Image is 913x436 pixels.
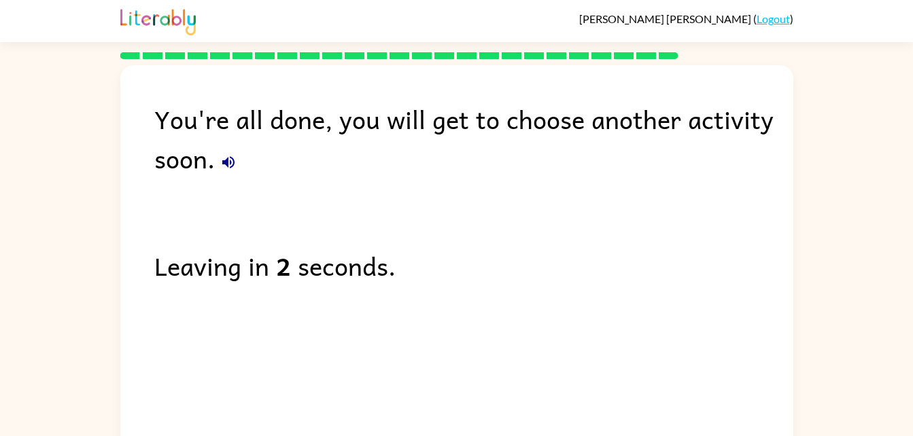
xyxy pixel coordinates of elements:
[154,99,793,178] div: You're all done, you will get to choose another activity soon.
[276,246,291,285] b: 2
[154,246,793,285] div: Leaving in seconds.
[579,12,793,25] div: ( )
[120,5,196,35] img: Literably
[757,12,790,25] a: Logout
[579,12,753,25] span: [PERSON_NAME] [PERSON_NAME]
